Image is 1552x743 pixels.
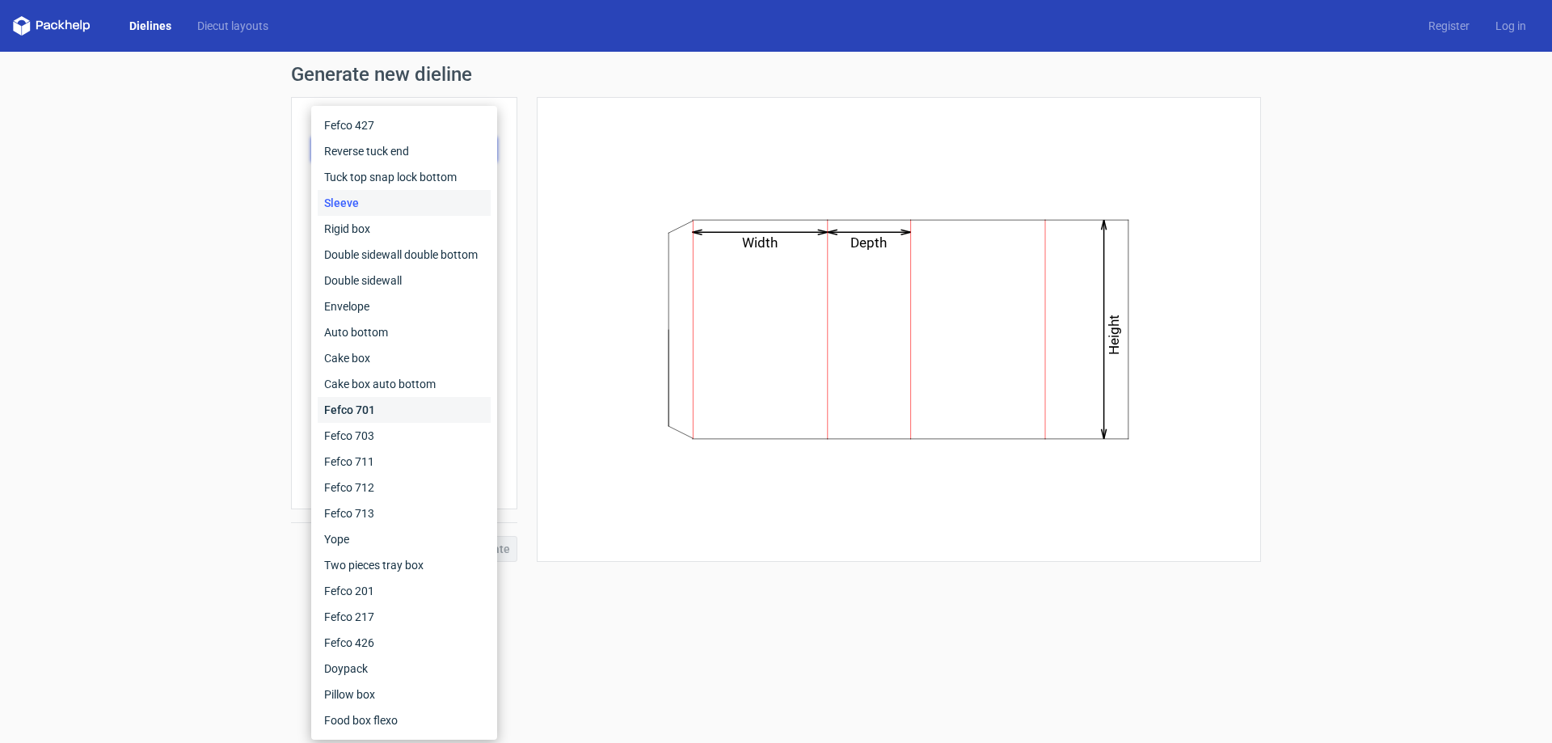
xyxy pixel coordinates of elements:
div: Fefco 711 [318,449,491,475]
div: Food box flexo [318,707,491,733]
a: Register [1415,18,1482,34]
div: Fefco 427 [318,112,491,138]
a: Log in [1482,18,1539,34]
div: Cake box auto bottom [318,371,491,397]
a: Diecut layouts [184,18,281,34]
div: Fefco 713 [318,500,491,526]
div: Auto bottom [318,319,491,345]
div: Fefco 701 [318,397,491,423]
div: Tuck top snap lock bottom [318,164,491,190]
div: Fefco 703 [318,423,491,449]
div: Sleeve [318,190,491,216]
text: Height [1107,315,1123,355]
div: Rigid box [318,216,491,242]
div: Fefco 217 [318,604,491,630]
div: Fefco 426 [318,630,491,656]
div: Yope [318,526,491,552]
div: Double sidewall [318,268,491,293]
div: Double sidewall double bottom [318,242,491,268]
div: Fefco 712 [318,475,491,500]
div: Two pieces tray box [318,552,491,578]
div: Cake box [318,345,491,371]
h1: Generate new dieline [291,65,1261,84]
div: Doypack [318,656,491,682]
div: Fefco 201 [318,578,491,604]
a: Dielines [116,18,184,34]
text: Width [743,234,778,251]
div: Reverse tuck end [318,138,491,164]
div: Pillow box [318,682,491,707]
div: Envelope [318,293,491,319]
text: Depth [851,234,888,251]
